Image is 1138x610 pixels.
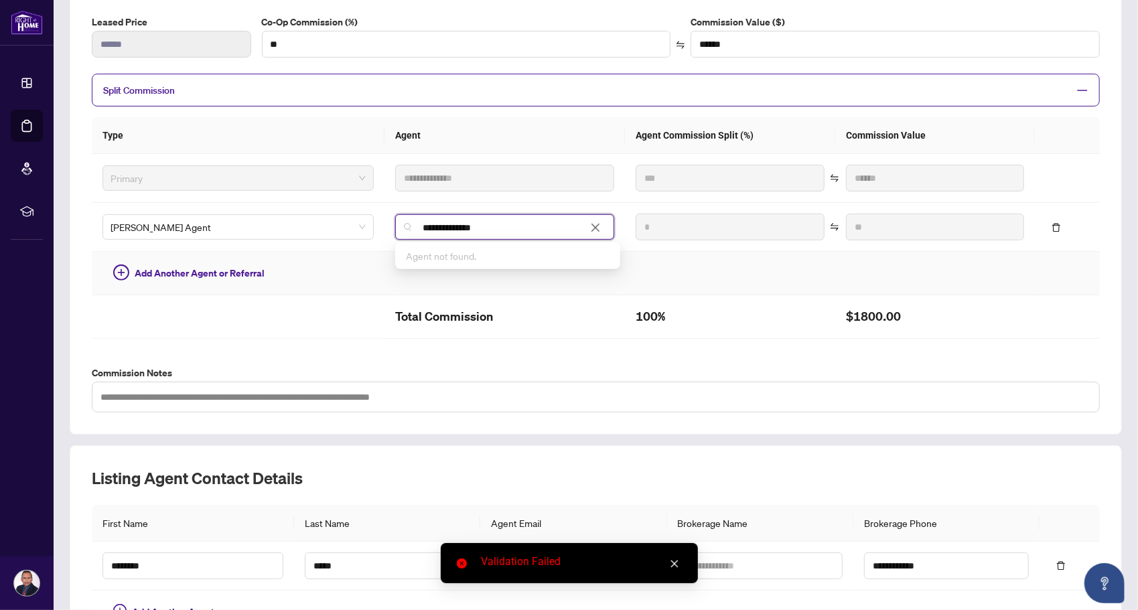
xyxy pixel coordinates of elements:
img: search_icon [404,223,412,231]
span: close [590,222,601,233]
label: Commission Value ($) [691,15,1100,29]
span: close [670,559,679,568]
h2: Listing Agent Contact Details [92,467,1100,489]
span: Add Another Agent or Referral [135,266,265,281]
h2: $1800.00 [846,306,1025,327]
span: RAHR Agent [111,217,366,237]
th: Agent [384,117,625,154]
span: plus-circle [113,264,129,281]
div: Split Commission [92,74,1100,106]
a: Close [667,556,682,571]
label: Leased Price [92,15,251,29]
th: Commission Value [835,117,1036,154]
span: swap [676,40,685,50]
h2: Total Commission [395,306,614,327]
button: Open asap [1084,563,1125,603]
span: close-circle [457,558,467,568]
span: swap [830,173,839,183]
span: swap [830,222,839,232]
label: Commission Notes [92,366,1100,380]
span: minus [1076,84,1088,96]
th: Type [92,117,384,154]
h2: 100% [636,306,825,327]
span: Primary [111,168,366,188]
th: Agent Commission Split (%) [625,117,835,154]
span: delete [1052,223,1061,232]
div: Validation Failed [481,554,682,570]
th: First Name [92,505,294,542]
img: logo [11,10,43,35]
th: Brokerage Name [667,505,853,542]
span: Split Commission [103,84,175,96]
th: Last Name [294,505,480,542]
span: Agent not found. [406,250,476,262]
img: Profile Icon [14,570,40,596]
label: Co-Op Commission (%) [262,15,671,29]
th: Agent Email [480,505,666,542]
span: delete [1056,561,1066,570]
button: Add Another Agent or Referral [102,262,275,284]
th: Brokerage Phone [853,505,1040,542]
